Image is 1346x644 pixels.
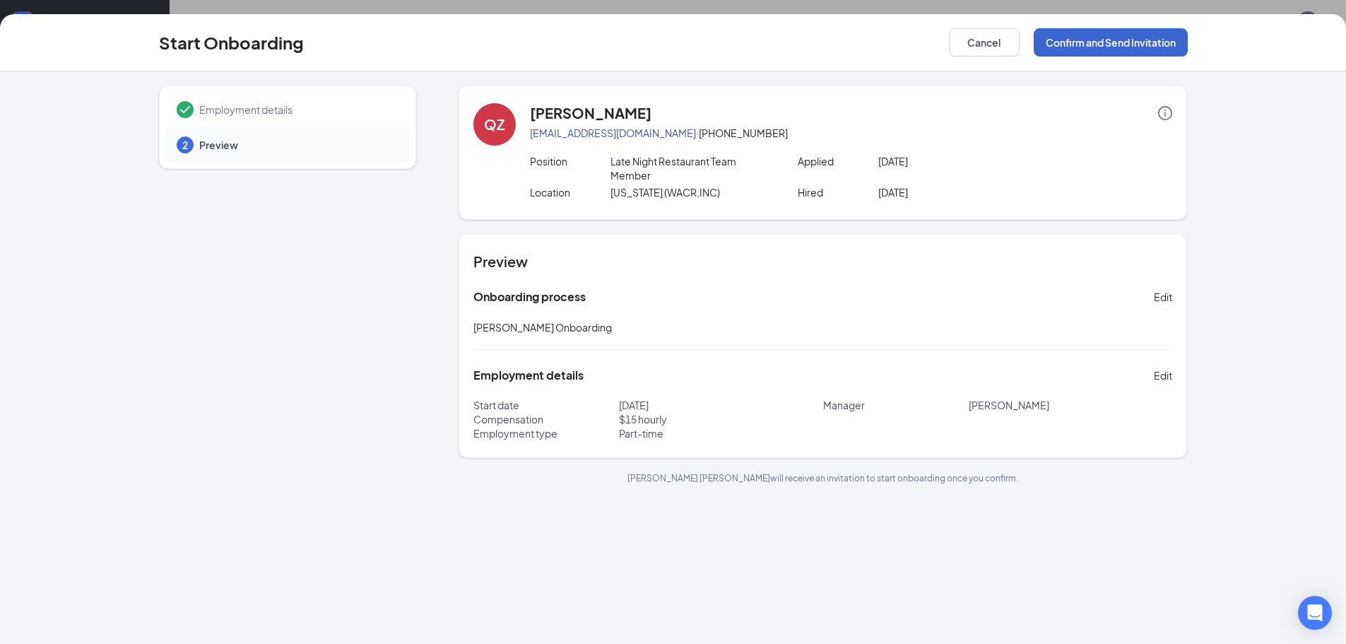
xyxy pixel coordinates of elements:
[878,185,1039,199] p: [DATE]
[1154,290,1172,304] span: Edit
[530,126,1172,140] p: · [PHONE_NUMBER]
[1298,596,1332,630] div: Open Intercom Messenger
[1154,286,1172,308] button: Edit
[199,103,396,117] span: Employment details
[473,426,619,440] p: Employment type
[610,154,771,182] p: Late Night Restaurant Team Member
[177,101,194,118] svg: Checkmark
[530,185,610,199] p: Location
[1154,368,1172,382] span: Edit
[473,289,586,305] h5: Onboarding process
[823,398,969,412] p: Manager
[949,28,1020,57] button: Cancel
[182,138,188,152] span: 2
[473,398,619,412] p: Start date
[619,412,823,426] p: $ 15 hourly
[878,154,1039,168] p: [DATE]
[473,368,584,383] h5: Employment details
[473,321,612,334] span: [PERSON_NAME] Onboarding
[798,185,878,199] p: Hired
[798,154,878,168] p: Applied
[1154,364,1172,387] button: Edit
[199,138,396,152] span: Preview
[484,115,505,134] div: QZ
[1158,106,1172,120] span: info-circle
[473,412,619,426] p: Compensation
[1034,28,1188,57] button: Confirm and Send Invitation
[473,252,1172,271] h4: Preview
[610,185,771,199] p: [US_STATE] (WACR,INC)
[530,103,651,123] h4: [PERSON_NAME]
[530,154,610,168] p: Position
[159,30,304,54] h3: Start Onboarding
[619,426,823,440] p: Part-time
[619,398,823,412] p: [DATE]
[969,398,1173,412] p: [PERSON_NAME]
[530,127,696,139] a: [EMAIL_ADDRESS][DOMAIN_NAME]
[459,472,1187,484] p: [PERSON_NAME] [PERSON_NAME] will receive an invitation to start onboarding once you confirm.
